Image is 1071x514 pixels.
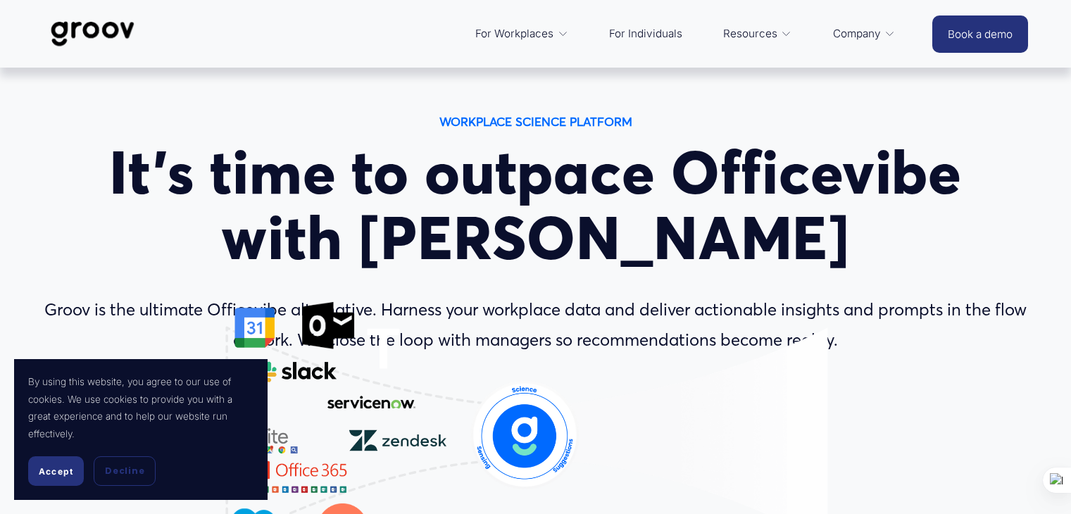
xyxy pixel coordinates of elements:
[44,295,1028,356] p: Groov is the ultimate Officevibe alternative. Harness your workplace data and deliver actionable ...
[39,466,73,477] span: Accept
[826,17,903,51] a: folder dropdown
[932,15,1028,53] a: Book a demo
[94,456,156,486] button: Decline
[14,359,268,500] section: Cookie banner
[468,17,575,51] a: folder dropdown
[28,373,253,442] p: By using this website, you agree to our use of cookies. We use cookies to provide you with a grea...
[439,114,632,129] strong: WORKPLACE SCIENCE PLATFORM
[602,17,689,51] a: For Individuals
[28,456,84,486] button: Accept
[723,24,777,44] span: Resources
[105,465,144,477] span: Decline
[475,24,553,44] span: For Workplaces
[43,11,142,57] img: Groov | Workplace Science Platform | Unlock Performance | Drive Results
[833,24,881,44] span: Company
[716,17,799,51] a: folder dropdown
[44,140,1028,271] h1: It’s time to outpace Officevibe with [PERSON_NAME]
